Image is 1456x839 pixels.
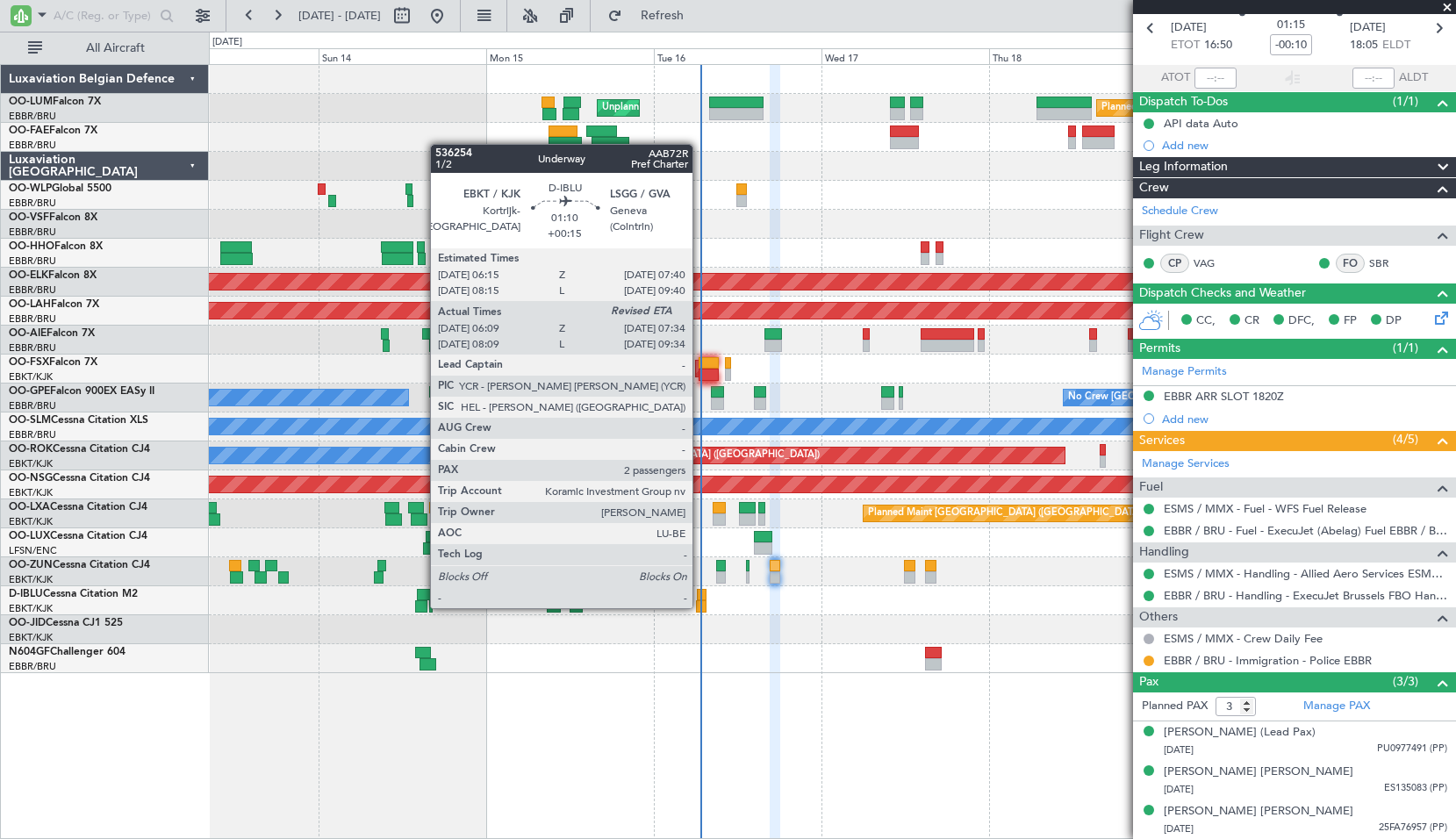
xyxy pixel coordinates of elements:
[1164,783,1194,796] span: [DATE]
[151,48,319,64] div: Sat 13
[9,312,56,326] a: EBBR/BRU
[9,328,47,339] span: OO-AIE
[9,97,53,107] span: OO-LUM
[9,660,56,673] a: EBBR/BRU
[1164,803,1353,821] div: [PERSON_NAME] [PERSON_NAME]
[1164,631,1323,646] a: ESMS / MMX - Crew Daily Fee
[1344,312,1357,330] span: FP
[9,125,49,136] span: OO-FAE
[1161,69,1190,87] span: ATOT
[9,183,111,194] a: OO-WLPGlobal 5500
[1139,431,1185,451] span: Services
[9,457,53,470] a: EBKT/KJK
[9,444,150,455] a: OO-ROKCessna Citation CJ4
[1382,37,1410,54] span: ELDT
[1164,501,1366,516] a: ESMS / MMX - Fuel - WFS Fuel Release
[9,97,101,107] a: OO-LUMFalcon 7X
[9,212,97,223] a: OO-VSFFalcon 8X
[9,473,150,484] a: OO-NSGCessna Citation CJ4
[1164,822,1194,835] span: [DATE]
[9,110,56,123] a: EBBR/BRU
[9,573,53,586] a: EBKT/KJK
[9,270,48,281] span: OO-ELK
[1139,92,1228,112] span: Dispatch To-Dos
[1164,588,1447,603] a: EBBR / BRU - Handling - ExecuJet Brussels FBO Handling Abelag
[1139,283,1306,304] span: Dispatch Checks and Weather
[626,10,699,22] span: Refresh
[1068,384,1362,411] div: No Crew [GEOGRAPHIC_DATA] ([GEOGRAPHIC_DATA] National)
[1142,698,1208,715] label: Planned PAX
[1164,566,1447,581] a: ESMS / MMX - Handling - Allied Aero Services ESMS / MMX
[9,486,53,499] a: EBKT/KJK
[9,226,56,239] a: EBBR/BRU
[9,602,53,615] a: EBKT/KJK
[1393,430,1418,448] span: (4/5)
[9,647,50,657] span: N604GF
[9,386,50,397] span: OO-GPE
[9,241,103,252] a: OO-HHOFalcon 8X
[1204,37,1232,54] span: 16:50
[1393,672,1418,691] span: (3/3)
[1164,523,1447,538] a: EBBR / BRU - Fuel - ExecuJet (Abelag) Fuel EBBR / BRU
[1162,412,1447,427] div: Add new
[1350,37,1378,54] span: 18:05
[1379,821,1447,835] span: 25FA76957 (PP)
[319,48,486,64] div: Sun 14
[9,428,56,441] a: EBBR/BRU
[1393,339,1418,357] span: (1/1)
[46,42,185,54] span: All Aircraft
[868,500,1144,527] div: Planned Maint [GEOGRAPHIC_DATA] ([GEOGRAPHIC_DATA])
[542,196,580,206] div: 13:45 Z
[1139,477,1163,498] span: Fuel
[1160,254,1189,273] div: CP
[1139,157,1228,177] span: Leg Information
[1196,312,1216,330] span: CC,
[1139,607,1178,627] span: Others
[1164,653,1372,668] a: EBBR / BRU - Immigration - Police EBBR
[212,35,242,50] div: [DATE]
[1384,781,1447,796] span: ES135083 (PP)
[9,531,147,541] a: OO-LUXCessna Citation CJ4
[1336,254,1365,273] div: FO
[1139,542,1189,563] span: Handling
[1194,68,1237,89] input: --:--
[9,560,53,570] span: OO-ZUN
[1369,255,1409,271] a: SBR
[9,212,49,223] span: OO-VSF
[9,647,126,657] a: N604GFChallenger 604
[9,386,154,397] a: OO-GPEFalcon 900EX EASy II
[9,473,53,484] span: OO-NSG
[1244,312,1259,330] span: CR
[1101,95,1419,121] div: Planned Maint [GEOGRAPHIC_DATA] ([GEOGRAPHIC_DATA] National)
[1142,363,1227,381] a: Manage Permits
[1171,37,1200,54] span: ETOT
[9,357,97,368] a: OO-FSXFalcon 7X
[9,502,147,513] a: OO-LXACessna Citation CJ4
[1350,19,1386,37] span: [DATE]
[19,34,190,62] button: All Aircraft
[9,328,95,339] a: OO-AIEFalcon 7X
[1171,19,1207,37] span: [DATE]
[1139,672,1158,692] span: Pax
[1164,389,1284,404] div: EBBR ARR SLOT 1820Z
[1303,698,1370,715] a: Manage PAX
[1164,116,1238,131] div: API data Auto
[9,299,99,310] a: OO-LAHFalcon 7X
[1164,743,1194,757] span: [DATE]
[9,589,43,599] span: D-IBLU
[1277,17,1305,34] span: 01:15
[542,184,580,195] div: UBBB
[1393,92,1418,111] span: (1/1)
[9,270,97,281] a: OO-ELKFalcon 8X
[9,399,56,412] a: EBBR/BRU
[505,196,542,206] div: 02:30 Z
[9,515,53,528] a: EBKT/KJK
[821,48,989,64] div: Wed 17
[9,283,56,297] a: EBBR/BRU
[9,341,56,355] a: EBBR/BRU
[654,48,821,64] div: Tue 16
[1288,312,1315,330] span: DFC,
[486,48,654,64] div: Mon 15
[9,444,53,455] span: OO-ROK
[9,370,53,384] a: EBKT/KJK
